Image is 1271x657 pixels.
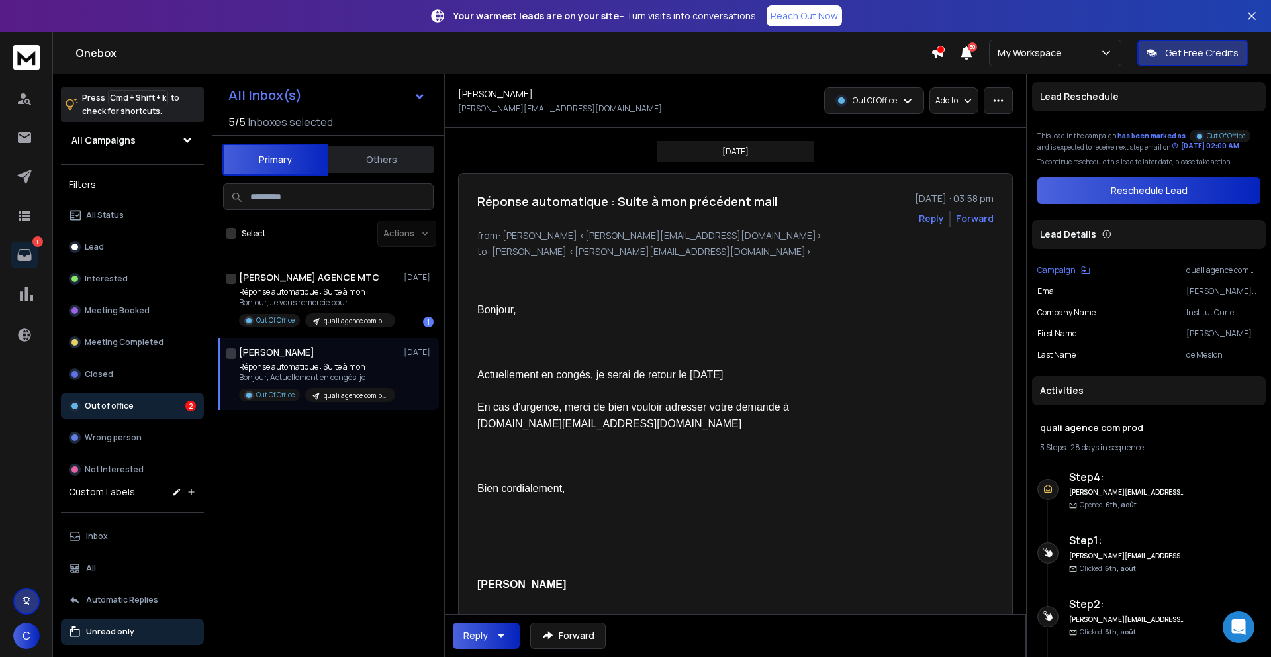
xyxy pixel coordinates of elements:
[239,287,395,297] p: Réponse automatique : Suite à mon
[1069,532,1185,548] h6: Step 1 :
[328,145,434,174] button: Others
[935,95,958,106] p: Add to
[61,425,204,451] button: Wrong person
[86,531,108,542] p: Inbox
[69,485,135,499] h3: Custom Labels
[530,623,606,649] button: Forward
[1069,596,1185,612] h6: Step 2 :
[1080,500,1137,510] p: Opened
[256,315,295,325] p: Out Of Office
[458,103,662,114] p: [PERSON_NAME][EMAIL_ADDRESS][DOMAIN_NAME]
[477,401,792,429] span: En cas d'urgence, merci de bien vouloir adresser votre demande à [DOMAIN_NAME][EMAIL_ADDRESS][DOM...
[1070,442,1144,453] span: 28 days in sequence
[61,523,204,550] button: Inbox
[477,192,777,211] h1: Réponse automatique : Suite à mon précédent mail
[722,146,749,157] p: [DATE]
[1040,442,1258,453] div: |
[85,274,128,284] p: Interested
[61,619,204,645] button: Unread only
[1069,551,1185,561] h6: [PERSON_NAME][EMAIL_ADDRESS][DOMAIN_NAME]
[404,347,434,358] p: [DATE]
[61,361,204,387] button: Closed
[771,9,838,23] p: Reach Out Now
[85,337,164,348] p: Meeting Completed
[239,346,314,359] h1: [PERSON_NAME]
[82,91,179,118] p: Press to check for shortcuts.
[1080,627,1136,637] p: Clicked
[61,555,204,581] button: All
[85,432,142,443] p: Wrong person
[477,369,723,380] span: Actuellement en congés, je serai de retour le [DATE]
[1165,46,1239,60] p: Get Free Credits
[248,114,333,130] h3: Inboxes selected
[61,587,204,613] button: Automatic Replies
[85,369,113,379] p: Closed
[767,5,842,26] a: Reach Out Now
[1037,177,1260,204] button: Reschedule Lead
[1069,487,1185,497] h6: [PERSON_NAME][EMAIL_ADDRESS][DOMAIN_NAME]
[915,192,994,205] p: [DATE] : 03:58 pm
[1037,127,1260,152] div: This lead in the campaign and is expected to receive next step email on
[1040,228,1096,241] p: Lead Details
[1186,328,1260,339] p: [PERSON_NAME]
[85,305,150,316] p: Meeting Booked
[61,297,204,324] button: Meeting Booked
[85,401,134,411] p: Out of office
[1207,131,1245,141] p: Out Of Office
[1037,328,1076,339] p: First Name
[61,266,204,292] button: Interested
[1105,627,1136,636] span: 6th, août
[71,134,136,147] h1: All Campaigns
[453,623,520,649] button: Reply
[1186,265,1260,276] p: quali agence com prod
[13,623,40,649] button: C
[256,390,295,400] p: Out Of Office
[453,9,756,23] p: – Turn visits into conversations
[61,176,204,194] h3: Filters
[61,329,204,356] button: Meeting Completed
[463,629,488,642] div: Reply
[1069,615,1185,625] h6: [PERSON_NAME][EMAIL_ADDRESS][DOMAIN_NAME]
[239,372,395,383] p: Bonjour, Actuellement en congés, je
[1186,350,1260,360] p: de Meslon
[1032,376,1266,405] div: Activities
[477,229,994,242] p: from: [PERSON_NAME] <[PERSON_NAME][EMAIL_ADDRESS][DOMAIN_NAME]>
[477,483,565,494] span: Bien cordialement,
[423,317,434,327] div: 1
[1080,564,1136,574] p: Clicked
[477,579,566,590] span: [PERSON_NAME]
[919,212,944,225] button: Reply
[1040,421,1258,434] h1: quali agence com prod
[86,627,134,637] p: Unread only
[1117,131,1186,140] span: has been marked as
[185,401,196,411] div: 2
[85,242,104,252] p: Lead
[222,144,328,176] button: Primary
[477,304,516,315] span: Bonjour,
[242,228,265,239] label: Select
[1223,611,1254,643] div: Open Intercom Messenger
[61,127,204,154] button: All Campaigns
[1069,469,1185,485] h6: Step 4 :
[1172,141,1239,151] div: [DATE] 02:00 AM
[239,297,395,308] p: Bonjour, Je vous remercie pour
[1186,307,1260,318] p: Institut Curie
[477,613,663,623] span: Responsable communication digitale et visuelle
[324,391,387,401] p: quali agence com prod
[324,316,387,326] p: quali agence com prod
[86,563,96,574] p: All
[61,393,204,419] button: Out of office2
[86,595,158,605] p: Automatic Replies
[1040,90,1119,103] p: Lead Reschedule
[75,45,931,61] h1: Onebox
[239,271,379,284] h1: [PERSON_NAME] AGENCE MTC
[956,212,994,225] div: Forward
[1037,265,1090,276] button: Campaign
[108,90,168,105] span: Cmd + Shift + k
[1037,307,1096,318] p: Company Name
[853,95,897,106] p: Out Of Office
[998,46,1067,60] p: My Workspace
[968,42,977,52] span: 50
